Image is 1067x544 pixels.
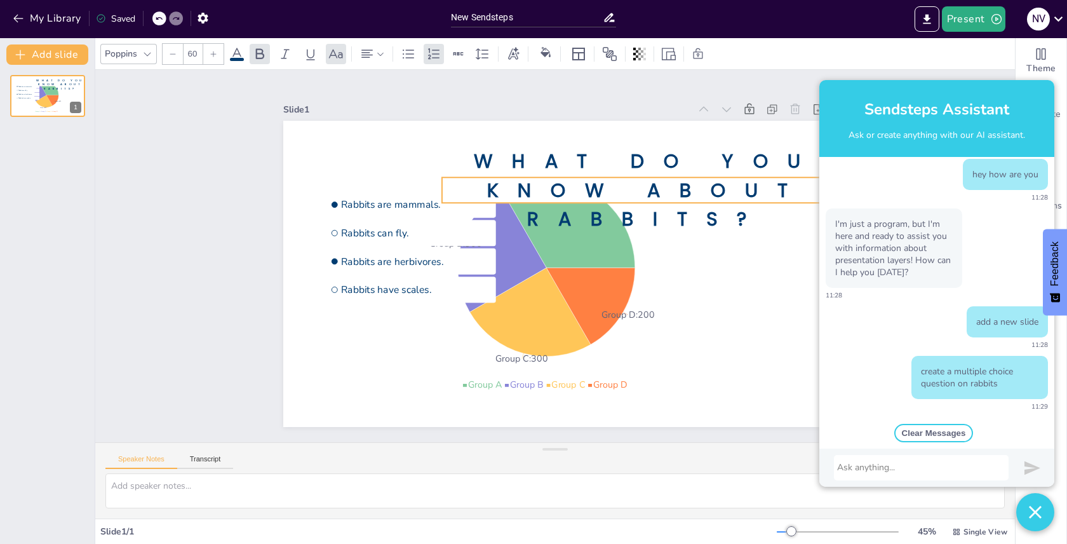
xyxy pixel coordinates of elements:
[102,45,140,62] div: Poppins
[504,44,523,64] div: Text effects
[1027,6,1050,32] button: N V
[10,75,85,117] div: 1
[18,97,39,99] span: Rabbits have scales.
[601,309,654,321] text: Group D : 200
[819,129,1054,141] span: Ask or create anything with our AI assistant.
[495,353,548,365] text: Group C : 300
[283,104,690,116] div: Slide 1
[47,111,51,112] span: Group C
[894,424,974,442] button: Clear Messages
[1016,38,1066,84] div: Change the overall theme
[568,44,589,64] div: Layout
[1026,62,1056,76] span: Theme
[341,283,492,297] span: Rabbits have scales.
[942,6,1005,32] button: Present
[826,291,842,300] span: 11:28
[536,47,555,60] div: Background color
[467,379,502,391] span: Group A
[659,44,678,64] div: Resize presentation
[551,379,585,391] span: Group C
[36,111,40,112] span: Group A
[911,526,942,538] div: 45 %
[6,44,88,65] button: Add slide
[1043,229,1067,315] button: Feedback - Show survey
[18,86,39,88] span: Rabbits are mammals.
[509,379,543,391] span: Group B
[835,218,953,278] p: I'm just a program, but I'm here and ready to assist you with information about presentation laye...
[341,226,492,240] span: Rabbits can fly.
[105,455,177,469] button: Speaker Notes
[915,6,939,32] button: Export to PowerPoint
[972,168,1038,180] p: hey how are you
[177,455,234,469] button: Transcript
[593,379,627,391] span: Group D
[36,79,84,90] span: What do you know about rabbits?
[819,90,1054,129] h4: Sendsteps Assistant
[1049,241,1061,286] span: Feedback
[40,107,47,109] text: Group C : 300
[474,147,819,232] span: What do you know about rabbits?
[96,13,135,25] div: Saved
[602,46,617,62] span: Position
[341,198,492,212] span: Rabbits are mammals.
[41,111,46,112] span: Group B
[18,90,39,92] span: Rabbits can fly.
[921,365,1038,390] p: create a multiple choice question on rabbits
[100,526,777,538] div: Slide 1 / 1
[976,316,1038,328] p: add a new slide
[451,8,603,27] input: Insert title
[963,527,1007,537] span: Single View
[70,102,81,113] div: 1
[55,101,62,103] text: Group D : 200
[10,8,86,29] button: My Library
[53,111,57,112] span: Group D
[18,93,39,95] span: Rabbits are herbivores.
[341,255,492,268] span: Rabbits are herbivores.
[1027,8,1050,31] div: N V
